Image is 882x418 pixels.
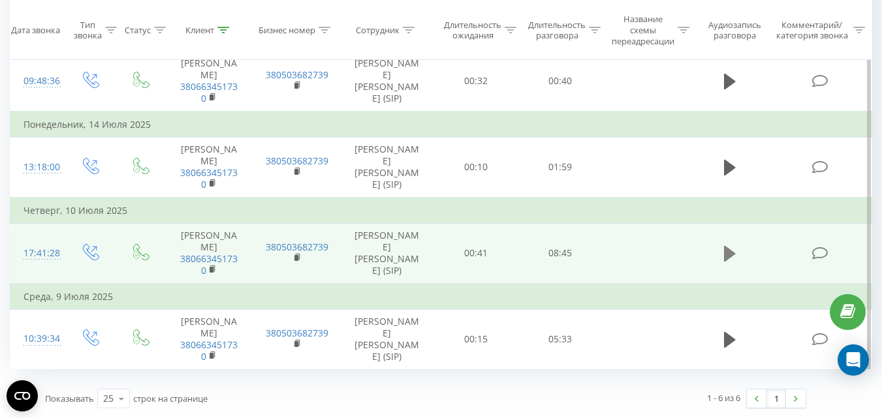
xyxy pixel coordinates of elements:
[266,327,328,339] a: 380503682739
[612,14,674,47] div: Название схемы переадресации
[774,19,850,41] div: Комментарий/категория звонка
[707,391,740,404] div: 1 - 6 из 6
[165,137,253,197] td: [PERSON_NAME]
[444,19,501,41] div: Длительность ожидания
[434,223,518,283] td: 00:41
[165,223,253,283] td: [PERSON_NAME]
[103,392,114,405] div: 25
[518,137,603,197] td: 01:59
[434,309,518,369] td: 00:15
[340,309,434,369] td: [PERSON_NAME] [PERSON_NAME] (SIP)
[7,380,38,411] button: Open CMP widget
[165,309,253,369] td: [PERSON_NAME]
[266,155,328,167] a: 380503682739
[10,112,872,138] td: Понедельник, 14 Июля 2025
[125,25,151,36] div: Статус
[24,241,51,266] div: 17:41:28
[133,393,208,404] span: строк на странице
[10,284,872,310] td: Среда, 9 Июля 2025
[766,389,786,408] a: 1
[340,223,434,283] td: [PERSON_NAME] [PERSON_NAME] (SIP)
[528,19,586,41] div: Длительность разговора
[74,19,102,41] div: Тип звонка
[24,155,51,180] div: 13:18:00
[10,198,872,224] td: Четверг, 10 Июля 2025
[266,241,328,253] a: 380503682739
[180,166,238,190] a: 380663451730
[180,252,238,276] a: 380663451730
[434,51,518,111] td: 00:32
[434,137,518,197] td: 00:10
[24,326,51,351] div: 10:39:34
[11,25,60,36] div: Дата звонка
[24,68,51,94] div: 09:48:36
[185,25,214,36] div: Клиент
[518,51,603,111] td: 00:40
[838,344,869,376] div: Open Intercom Messenger
[340,51,434,111] td: [PERSON_NAME] [PERSON_NAME] (SIP)
[518,223,603,283] td: 08:45
[356,25,400,36] div: Сотрудник
[180,338,238,363] a: 380663451730
[259,25,315,36] div: Бизнес номер
[45,393,94,404] span: Показывать
[180,80,238,104] a: 380663451730
[702,19,768,41] div: Аудиозапись разговора
[165,51,253,111] td: [PERSON_NAME]
[340,137,434,197] td: [PERSON_NAME] [PERSON_NAME] (SIP)
[518,309,603,369] td: 05:33
[266,68,328,81] a: 380503682739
